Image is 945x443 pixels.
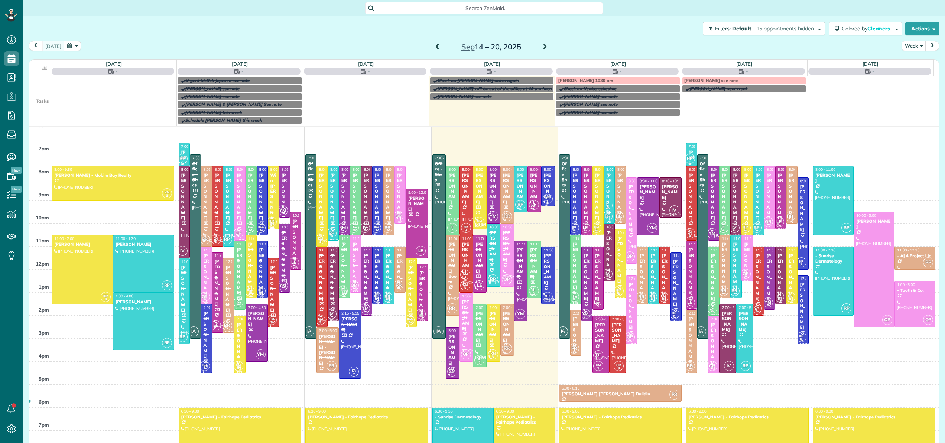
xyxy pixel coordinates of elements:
[475,173,484,205] div: [PERSON_NAME]
[603,211,613,221] span: RP
[397,167,417,172] span: 8:00 - 10:30
[516,247,526,279] div: [PERSON_NAME]
[669,205,679,215] span: IV
[270,173,277,231] div: Win [PERSON_NAME]
[503,173,512,205] div: [PERSON_NAME]
[595,167,615,172] span: 8:00 - 11:00
[689,144,707,149] span: 7:00 - 8:00
[530,212,539,222] div: [PHONE_NUMBER]
[543,253,553,285] div: [PERSON_NAME]
[867,25,891,32] span: Cleaners
[662,253,668,301] div: [PERSON_NAME]
[744,242,750,290] div: [PERSON_NAME]
[386,173,392,221] div: [PERSON_NAME]
[529,200,539,210] span: LE
[349,227,358,234] small: 2
[408,190,428,195] span: 9:00 - 12:00
[569,227,579,234] small: 2
[755,253,762,301] div: [PERSON_NAME]
[722,236,742,241] span: 11:00 - 1:45
[236,247,243,295] div: [PERSON_NAME]
[503,225,523,229] span: 10:30 - 1:15
[448,236,468,241] span: 11:00 - 2:30
[278,205,288,215] span: YM
[248,167,268,172] span: 8:00 - 11:00
[363,173,370,221] div: [PERSON_NAME]
[54,167,72,172] span: 8:00 - 9:30
[558,78,613,83] span: [PERSON_NAME] 1030 am
[352,173,359,221] div: [PERSON_NAME]
[614,211,624,221] span: RR
[203,167,223,172] span: 8:00 - 11:30
[382,223,392,233] span: RR
[477,219,482,223] span: KM
[743,225,748,229] span: KM
[259,173,266,221] div: [PERSON_NAME]
[650,253,657,301] div: [PERSON_NAME]
[721,242,728,290] div: [PERSON_NAME]
[222,234,232,244] span: RP
[800,179,820,183] span: 8:30 - 12:30
[371,227,381,234] small: 2
[259,242,279,247] span: 11:15 - 1:45
[573,167,593,172] span: 8:00 - 11:00
[192,161,199,188] div: Office - Shcs
[688,230,692,234] span: CM
[688,173,695,221] div: [PERSON_NAME]
[732,25,752,32] span: Default
[561,161,568,188] div: Office - Shcs
[502,211,512,221] span: RR
[530,173,539,205] div: [PERSON_NAME]
[181,173,188,221] div: [PERSON_NAME]
[267,221,276,228] small: 3
[489,173,498,205] div: [PERSON_NAME]
[789,173,795,221] div: [PERSON_NAME]
[54,242,111,247] div: [PERSON_NAME]
[662,248,682,253] span: 11:30 - 2:00
[281,230,288,278] div: [PERSON_NAME]
[358,61,374,67] a: [DATE]
[448,173,457,205] div: [PERSON_NAME]
[181,167,201,172] span: 8:00 - 12:00
[54,236,74,241] span: 11:00 - 2:00
[572,225,577,229] span: KR
[374,225,379,229] span: KR
[178,246,188,256] span: IV
[543,173,553,205] div: [PERSON_NAME]
[744,236,764,241] span: 11:00 - 1:00
[789,253,795,301] div: [PERSON_NAME]
[248,236,268,241] span: 11:00 - 1:45
[733,236,753,241] span: 11:00 - 1:45
[733,242,739,290] div: [PERSON_NAME]
[374,253,381,301] div: [PERSON_NAME]
[766,253,773,301] div: [PERSON_NAME]
[711,248,731,253] span: 11:30 - 2:30
[544,248,564,253] span: 11:30 - 2:00
[259,247,266,295] div: [PERSON_NAME]
[237,242,257,247] span: 11:15 - 2:15
[363,253,370,301] div: [PERSON_NAME]
[162,192,172,199] small: 3
[503,167,523,172] span: 8:00 - 10:30
[360,223,370,233] span: IV
[397,173,403,221] div: [PERSON_NAME]
[437,94,491,99] span: [PERSON_NAME] see note
[595,253,601,301] div: [PERSON_NAME]
[461,227,471,234] small: 3
[364,167,384,172] span: 8:00 - 11:00
[327,228,337,238] span: RP
[192,156,210,160] span: 7:30 - 3:30
[353,167,373,172] span: 8:00 - 11:00
[181,144,199,149] span: 7:00 - 8:00
[245,227,254,234] small: 2
[435,161,444,183] div: Office - Shcs
[353,225,355,229] span: IC
[236,173,243,221] div: [PERSON_NAME]
[689,167,709,172] span: 8:00 - 11:15
[393,211,403,221] span: OP
[841,223,851,233] span: RP
[595,173,601,221] div: [PERSON_NAME]
[707,228,717,238] span: YM
[722,167,742,172] span: 8:00 - 11:00
[733,167,753,172] span: 8:00 - 11:00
